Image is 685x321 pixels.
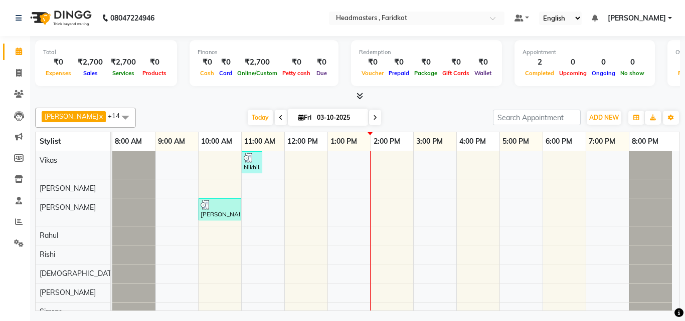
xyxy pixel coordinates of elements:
a: 11:00 AM [242,134,278,149]
div: Total [43,48,169,57]
div: 2 [523,57,557,68]
div: ₹0 [140,57,169,68]
b: 08047224946 [110,4,154,32]
span: [PERSON_NAME] [40,288,96,297]
div: ₹0 [472,57,494,68]
div: 0 [557,57,589,68]
span: [PERSON_NAME] [40,203,96,212]
span: Petty cash [280,70,313,77]
span: Completed [523,70,557,77]
span: Rahul [40,231,58,240]
div: ₹0 [386,57,412,68]
span: [PERSON_NAME] [608,13,666,24]
span: Wallet [472,70,494,77]
a: 7:00 PM [586,134,618,149]
span: Card [217,70,235,77]
span: Sales [81,70,100,77]
a: 6:00 PM [543,134,575,149]
div: [PERSON_NAME], TK01, 10:00 AM-11:00 AM, AES-HYDF - Hydra Facial [200,200,240,219]
a: 12:00 PM [285,134,320,149]
a: 5:00 PM [500,134,532,149]
a: 9:00 AM [155,134,188,149]
a: 4:00 PM [457,134,488,149]
span: Cash [198,70,217,77]
a: 3:00 PM [414,134,445,149]
div: ₹0 [313,57,330,68]
div: ₹2,700 [74,57,107,68]
a: x [98,112,103,120]
a: 8:00 PM [629,134,661,149]
div: Redemption [359,48,494,57]
span: +14 [108,112,127,120]
div: ₹0 [217,57,235,68]
span: Stylist [40,137,61,146]
span: Due [314,70,329,77]
a: 10:00 AM [199,134,235,149]
span: Today [248,110,273,125]
span: Products [140,70,169,77]
span: Expenses [43,70,74,77]
div: ₹0 [43,57,74,68]
a: 1:00 PM [328,134,360,149]
span: [DEMOGRAPHIC_DATA] [40,269,118,278]
span: [PERSON_NAME] [45,112,98,120]
span: Simran [40,307,62,316]
div: ₹0 [280,57,313,68]
div: Appointment [523,48,647,57]
div: 0 [618,57,647,68]
div: ₹0 [359,57,386,68]
input: Search Appointment [493,110,581,125]
div: ₹2,700 [107,57,140,68]
span: Gift Cards [440,70,472,77]
span: Ongoing [589,70,618,77]
a: 8:00 AM [112,134,144,149]
img: logo [26,4,94,32]
span: Fri [296,114,314,121]
div: Finance [198,48,330,57]
div: 0 [589,57,618,68]
span: [PERSON_NAME] [40,184,96,193]
button: ADD NEW [587,111,621,125]
div: ₹2,700 [235,57,280,68]
span: Services [110,70,137,77]
span: Vikas [40,156,57,165]
span: Upcoming [557,70,589,77]
span: Voucher [359,70,386,77]
div: ₹0 [198,57,217,68]
span: Prepaid [386,70,412,77]
span: ADD NEW [589,114,619,121]
span: Package [412,70,440,77]
div: Nikhil, TK02, 11:00 AM-11:30 AM, SH - Shave [243,153,261,172]
span: Rishi [40,250,55,259]
input: 2025-10-03 [314,110,364,125]
span: No show [618,70,647,77]
div: ₹0 [440,57,472,68]
div: ₹0 [412,57,440,68]
span: Online/Custom [235,70,280,77]
a: 2:00 PM [371,134,403,149]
